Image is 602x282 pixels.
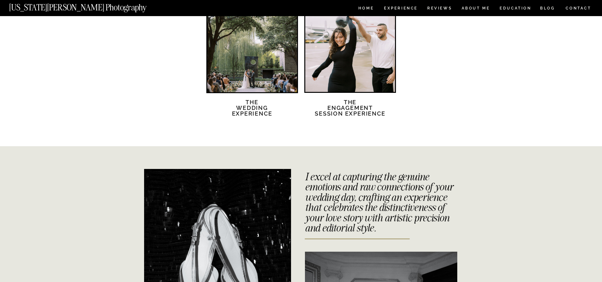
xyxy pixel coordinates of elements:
a: EDUCATION [499,6,532,12]
a: BLOG [540,6,555,12]
a: [US_STATE][PERSON_NAME] Photography [9,3,168,9]
h2: The Wedding Experience [225,99,279,124]
a: CONTACT [565,5,592,12]
a: ABOUT ME [461,6,490,12]
a: TheEngagement session Experience [314,99,386,124]
a: TheWedding Experience [225,99,279,124]
h2: The Engagement session Experience [314,99,386,124]
h3: I excel at capturing the genuine emotions and raw connections of your wedding day, crafting an ex... [305,171,454,225]
a: Experience [384,6,417,12]
a: HOME [357,6,375,12]
a: REVIEWS [427,6,451,12]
